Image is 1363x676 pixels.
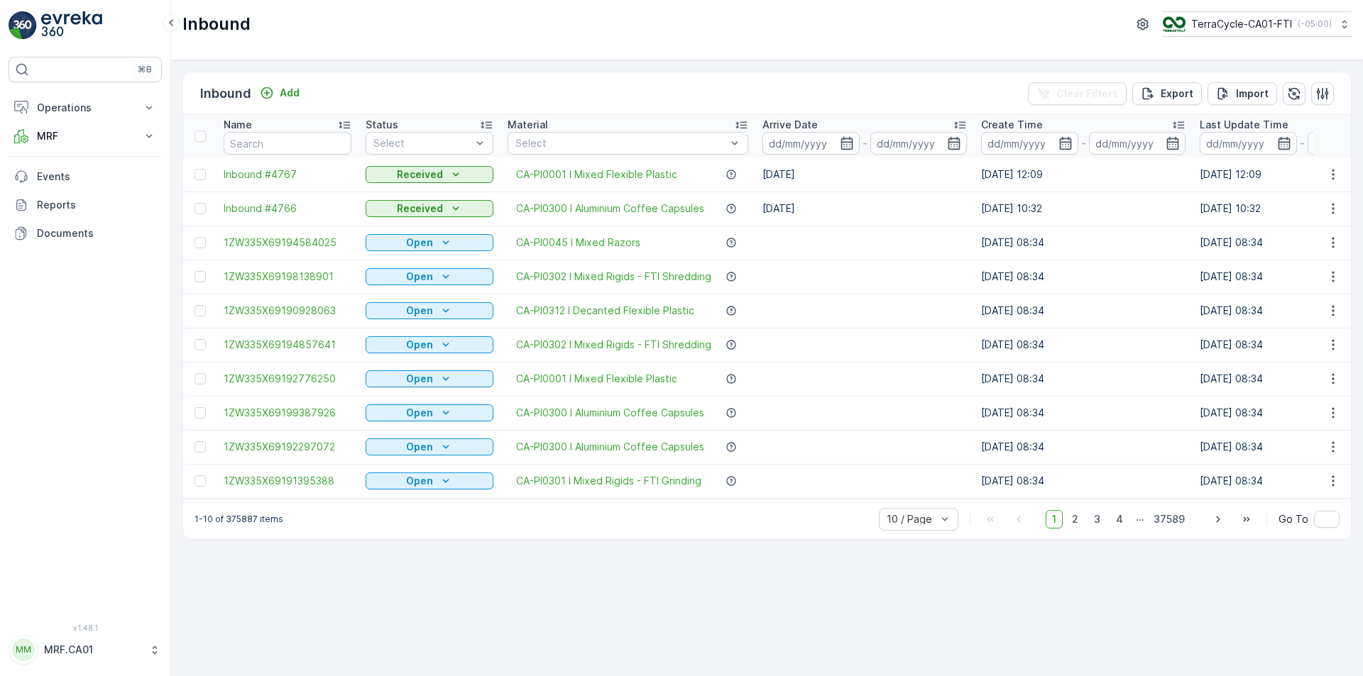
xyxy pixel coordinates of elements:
p: Inbound [200,84,251,104]
td: [DATE] 12:09 [974,157,1193,192]
a: CA-PI0001 I Mixed Flexible Plastic [516,372,677,386]
button: Received [366,200,493,217]
a: CA-PI0300 I Aluminium Coffee Capsules [516,201,704,216]
p: TerraCycle-CA01-FTI [1191,17,1292,31]
a: CA-PI0300 I Aluminium Coffee Capsules [516,406,704,420]
a: CA-PI0300 I Aluminium Coffee Capsules [516,440,704,454]
img: TC_BVHiTW6.png [1163,16,1186,32]
img: logo_light-DOdMpM7g.png [41,11,102,40]
p: Open [406,440,433,454]
span: 4 [1110,510,1129,528]
a: 1ZW335X69199387926 [224,406,351,420]
td: [DATE] 08:34 [974,396,1193,430]
button: Clear Filters [1028,82,1127,105]
p: - [1300,135,1305,152]
p: Open [406,372,433,386]
span: v 1.48.1 [9,624,162,632]
p: Create Time [981,118,1043,132]
a: 1ZW335X69191395388 [224,474,351,488]
input: dd/mm/yyyy [1089,132,1186,155]
span: 2 [1066,510,1085,528]
button: Open [366,404,493,421]
span: 1ZW335X69190928063 [224,304,351,318]
a: 1ZW335X69192297072 [224,440,351,454]
p: Open [406,304,433,318]
input: dd/mm/yyyy [1200,132,1297,155]
td: [DATE] 10:32 [974,192,1193,226]
button: Open [366,472,493,489]
div: Toggle Row Selected [195,305,206,316]
span: 1ZW335X69198138901 [224,270,351,284]
td: [DATE] 08:34 [974,362,1193,396]
a: 1ZW335X69194584025 [224,236,351,250]
p: Open [406,270,433,284]
div: Toggle Row Selected [195,407,206,419]
button: Import [1208,82,1277,105]
div: Toggle Row Selected [195,339,206,350]
p: Import [1236,87,1269,101]
button: Open [366,336,493,353]
span: 1 [1046,510,1063,528]
p: Material [508,118,548,132]
button: Operations [9,94,162,122]
a: Reports [9,191,162,219]
button: TerraCycle-CA01-FTI(-05:00) [1163,11,1352,37]
button: Open [366,302,493,319]
button: Add [254,84,305,101]
a: CA-PI0045 I Mixed Razors [516,236,640,250]
p: Operations [37,101,133,115]
p: Open [406,406,433,420]
button: Open [366,370,493,387]
span: Go To [1279,512,1308,526]
button: MRF [9,122,162,150]
p: Documents [37,226,156,240]
p: Reports [37,198,156,212]
span: 1ZW335X69192776250 [224,372,351,386]
div: Toggle Row Selected [195,169,206,180]
button: MMMRF.CA01 [9,635,162,665]
td: [DATE] 08:34 [974,226,1193,260]
div: Toggle Row Selected [195,203,206,214]
a: CA-PI0302 I Mixed Rigids - FTI Shredding [516,270,711,284]
p: Select [515,136,726,150]
p: Select [373,136,471,150]
p: ( -05:00 ) [1298,18,1332,30]
a: 1ZW335X69194857641 [224,338,351,352]
p: Open [406,474,433,488]
p: Arrive Date [762,118,818,132]
p: Last Update Time [1200,118,1288,132]
a: CA-PI0001 I Mixed Flexible Plastic [516,167,677,182]
p: Inbound [182,13,251,35]
span: CA-PI0312 I Decanted Flexible Plastic [516,304,694,318]
input: Search [224,132,351,155]
p: - [1081,135,1086,152]
td: [DATE] 08:34 [974,430,1193,464]
img: logo [9,11,37,40]
p: Open [406,338,433,352]
input: dd/mm/yyyy [870,132,968,155]
div: Toggle Row Selected [195,271,206,282]
button: Received [366,166,493,183]
td: [DATE] [755,192,974,226]
p: Clear Filters [1056,87,1118,101]
span: 3 [1088,510,1107,528]
div: Toggle Row Selected [195,373,206,384]
td: [DATE] 08:34 [974,260,1193,294]
p: MRF.CA01 [44,643,142,657]
p: ⌘B [138,64,152,75]
a: Documents [9,219,162,248]
p: ... [1136,510,1144,528]
input: dd/mm/yyyy [981,132,1078,155]
p: Export [1161,87,1193,101]
div: Toggle Row Selected [195,237,206,248]
p: - [863,135,867,152]
span: 37589 [1147,510,1191,528]
a: Inbound #4767 [224,167,351,182]
td: [DATE] 08:34 [974,464,1193,498]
